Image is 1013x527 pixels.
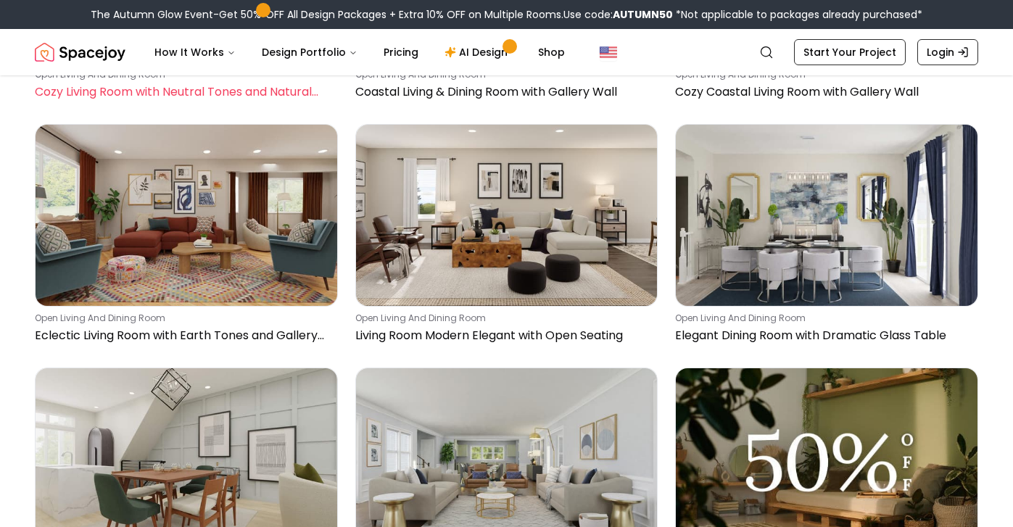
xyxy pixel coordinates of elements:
[36,125,337,305] img: Eclectic Living Room with Earth Tones and Gallery Wall
[600,43,617,61] img: United States
[676,125,977,305] img: Elegant Dining Room with Dramatic Glass Table
[673,7,922,22] span: *Not applicable to packages already purchased*
[356,125,658,305] img: Living Room Modern Elegant with Open Seating
[433,38,524,67] a: AI Design
[143,38,576,67] nav: Main
[563,7,673,22] span: Use code:
[35,38,125,67] img: Spacejoy Logo
[794,39,906,65] a: Start Your Project
[143,38,247,67] button: How It Works
[355,83,653,101] p: Coastal Living & Dining Room with Gallery Wall
[91,7,922,22] div: The Autumn Glow Event-Get 50% OFF All Design Packages + Extra 10% OFF on Multiple Rooms.
[613,7,673,22] b: AUTUMN50
[355,327,653,344] p: Living Room Modern Elegant with Open Seating
[355,124,658,349] a: Living Room Modern Elegant with Open Seatingopen living and dining roomLiving Room Modern Elegant...
[35,83,332,101] p: Cozy Living Room with Neutral Tones and Natural Textures
[35,29,978,75] nav: Global
[355,312,653,324] p: open living and dining room
[35,327,332,344] p: Eclectic Living Room with Earth Tones and Gallery Wall
[675,83,972,101] p: Cozy Coastal Living Room with Gallery Wall
[35,124,338,349] a: Eclectic Living Room with Earth Tones and Gallery Wallopen living and dining roomEclectic Living ...
[917,39,978,65] a: Login
[675,312,972,324] p: open living and dining room
[526,38,576,67] a: Shop
[35,38,125,67] a: Spacejoy
[372,38,430,67] a: Pricing
[675,327,972,344] p: Elegant Dining Room with Dramatic Glass Table
[675,124,978,349] a: Elegant Dining Room with Dramatic Glass Tableopen living and dining roomElegant Dining Room with ...
[35,312,332,324] p: open living and dining room
[250,38,369,67] button: Design Portfolio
